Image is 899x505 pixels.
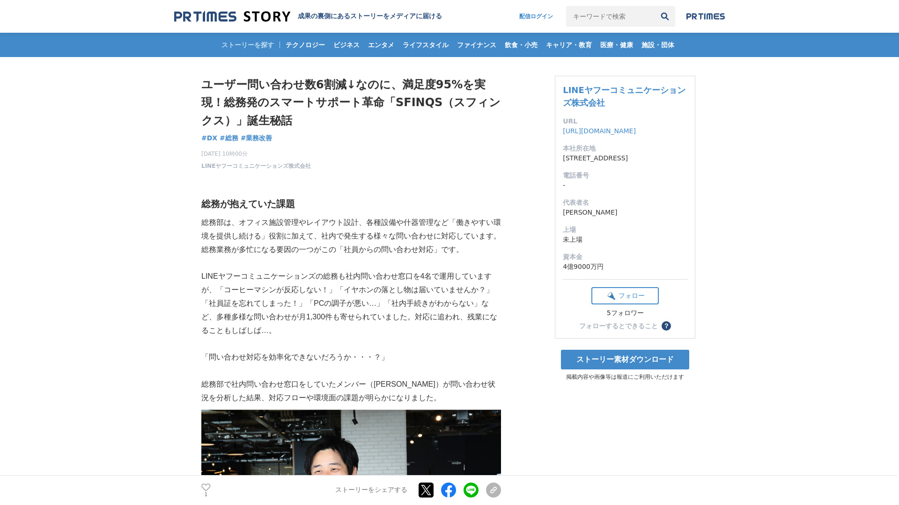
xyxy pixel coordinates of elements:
a: 飲食・小売 [501,33,541,57]
a: #DX [201,133,217,143]
dd: 4億9000万円 [563,262,687,272]
dd: [STREET_ADDRESS] [563,153,687,163]
span: ？ [663,323,670,329]
a: エンタメ [364,33,398,57]
p: ストーリーをシェアする [335,486,407,495]
a: 施設・団体 [638,33,678,57]
span: エンタメ [364,41,398,49]
div: フォローするとできること [579,323,658,329]
span: ライフスタイル [399,41,452,49]
dd: 未上場 [563,235,687,245]
span: 飲食・小売 [501,41,541,49]
dt: URL [563,116,687,126]
button: 検索 [655,6,675,27]
dt: 本社所在地 [563,144,687,153]
span: #業務改善 [241,134,273,142]
p: 掲載内容や画像等は報道にご利用いただけます [555,373,695,381]
a: #業務改善 [241,133,273,143]
button: ？ [662,321,671,331]
a: 医療・健康 [597,33,637,57]
div: 5フォロワー [591,309,659,317]
p: LINEヤフーコミュニケーションズの総務も社内問い合わせ窓口を4名で運用していますが、「コーヒーマシンが反応しない！」「イヤホンの落とし物は届いていませんか？」「社員証を忘れてしまった！」「PC... [201,270,501,337]
a: 配信ログイン [510,6,562,27]
a: #総務 [220,133,238,143]
button: フォロー [591,287,659,304]
p: 総務部は、オフィス施設管理やレイアウト設計、各種設備や什器管理など「働きやすい環境を提供し続ける」役割に加えて、社内で発生する様々な問い合わせに対応しています。 [201,216,501,243]
span: キャリア・教育 [542,41,596,49]
dt: 上場 [563,225,687,235]
a: ライフスタイル [399,33,452,57]
a: 成果の裏側にあるストーリーをメディアに届ける 成果の裏側にあるストーリーをメディアに届ける [174,10,442,23]
h1: ユーザー問い合わせ数6割減↓なのに、満足度95%を実現！総務発のスマートサポート革命「SFINQS（スフィンクス）」誕生秘話 [201,76,501,130]
a: ファイナンス [453,33,500,57]
dd: - [563,180,687,190]
strong: 総務が抱えていた課題 [201,199,295,209]
input: キーワードで検索 [566,6,655,27]
span: 医療・健康 [597,41,637,49]
span: 施設・団体 [638,41,678,49]
a: テクノロジー [282,33,329,57]
span: テクノロジー [282,41,329,49]
a: LINEヤフーコミュニケーションズ株式会社 [201,162,311,170]
a: ビジネス [330,33,363,57]
p: 総務業務が多忙になる要因の一つがこの「社員からの問い合わせ対応」です。 [201,243,501,257]
dt: 電話番号 [563,171,687,180]
h2: 成果の裏側にあるストーリーをメディアに届ける [298,12,442,21]
a: ストーリー素材ダウンロード [561,350,689,369]
img: prtimes [686,13,725,20]
a: [URL][DOMAIN_NAME] [563,127,636,135]
p: 総務部で社内問い合わせ窓口をしていたメンバー（[PERSON_NAME]）が問い合わせ状況を分析した結果、対応フローや環境面の課題が明らかになりました。 [201,378,501,405]
a: LINEヤフーコミュニケーションズ株式会社 [563,85,685,108]
span: ファイナンス [453,41,500,49]
a: キャリア・教育 [542,33,596,57]
span: #総務 [220,134,238,142]
dd: [PERSON_NAME] [563,208,687,217]
dt: 代表者名 [563,198,687,208]
dt: 資本金 [563,252,687,262]
span: #DX [201,134,217,142]
p: 1 [201,492,211,497]
p: 「問い合わせ対応を効率化できないだろうか・・・？」 [201,351,501,364]
img: 成果の裏側にあるストーリーをメディアに届ける [174,10,290,23]
span: [DATE] 10時00分 [201,150,311,158]
span: ビジネス [330,41,363,49]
